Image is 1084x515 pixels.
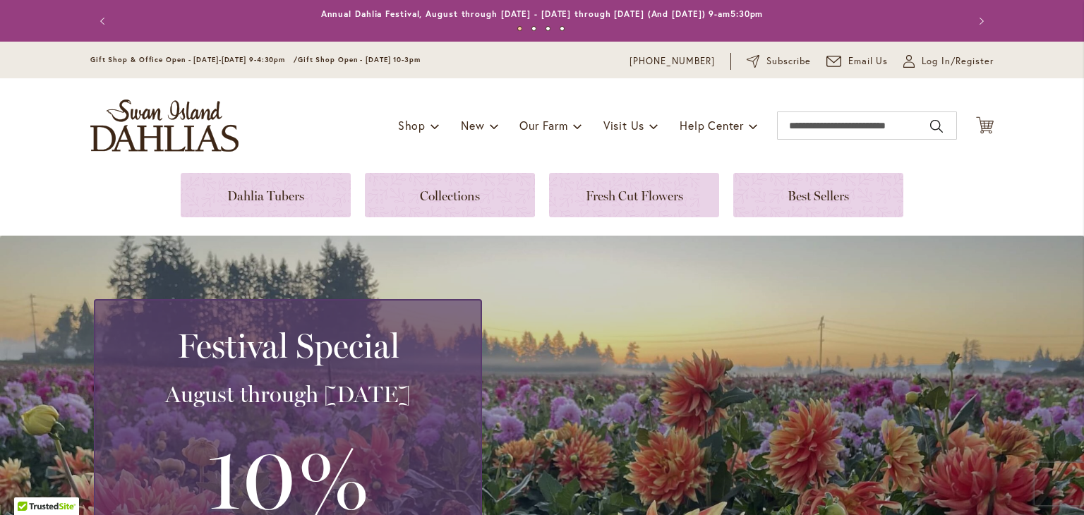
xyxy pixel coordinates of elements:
[965,7,994,35] button: Next
[922,54,994,68] span: Log In/Register
[112,326,464,365] h2: Festival Special
[519,118,567,133] span: Our Farm
[560,26,565,31] button: 4 of 4
[298,55,421,64] span: Gift Shop Open - [DATE] 10-3pm
[461,118,484,133] span: New
[112,380,464,408] h3: August through [DATE]
[517,26,522,31] button: 1 of 4
[90,7,119,35] button: Previous
[398,118,426,133] span: Shop
[531,26,536,31] button: 2 of 4
[90,99,239,152] a: store logo
[826,54,889,68] a: Email Us
[680,118,744,133] span: Help Center
[321,8,764,19] a: Annual Dahlia Festival, August through [DATE] - [DATE] through [DATE] (And [DATE]) 9-am5:30pm
[903,54,994,68] a: Log In/Register
[848,54,889,68] span: Email Us
[747,54,811,68] a: Subscribe
[90,55,298,64] span: Gift Shop & Office Open - [DATE]-[DATE] 9-4:30pm /
[603,118,644,133] span: Visit Us
[630,54,715,68] a: [PHONE_NUMBER]
[766,54,811,68] span: Subscribe
[546,26,550,31] button: 3 of 4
